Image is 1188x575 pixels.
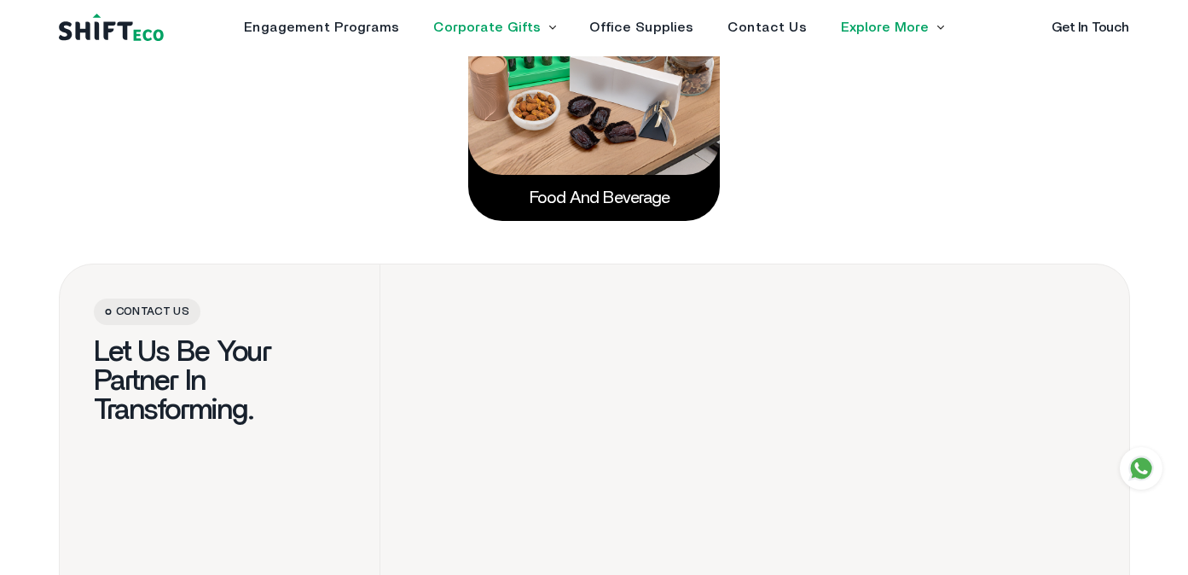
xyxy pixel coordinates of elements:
a: Get In Touch [1052,20,1129,34]
a: Corporate Gifts [433,20,541,34]
h3: Let Us Be Your Partner In Transforming. [94,338,345,425]
a: Food and Beverage [530,189,658,206]
span: Contact us [94,299,200,325]
a: Office Supplies [589,20,693,34]
a: Engagement Programs [244,20,399,34]
a: Contact Us [727,20,807,34]
a: Explore More [841,20,929,34]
